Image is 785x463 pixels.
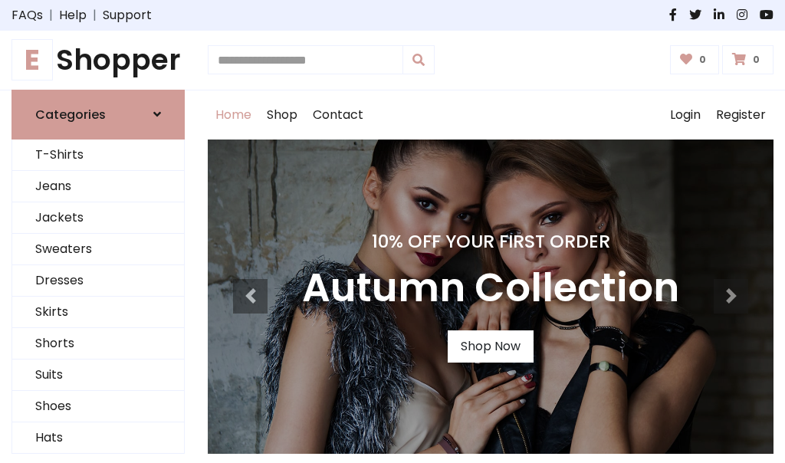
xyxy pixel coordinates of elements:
[11,43,185,77] a: EShopper
[302,264,679,312] h3: Autumn Collection
[695,53,710,67] span: 0
[448,330,534,363] a: Shop Now
[12,234,184,265] a: Sweaters
[59,6,87,25] a: Help
[12,297,184,328] a: Skirts
[12,360,184,391] a: Suits
[722,45,774,74] a: 0
[43,6,59,25] span: |
[12,171,184,202] a: Jeans
[11,90,185,140] a: Categories
[11,43,185,77] h1: Shopper
[12,140,184,171] a: T-Shirts
[12,328,184,360] a: Shorts
[11,39,53,80] span: E
[305,90,371,140] a: Contact
[749,53,764,67] span: 0
[11,6,43,25] a: FAQs
[208,90,259,140] a: Home
[12,202,184,234] a: Jackets
[103,6,152,25] a: Support
[708,90,774,140] a: Register
[35,107,106,122] h6: Categories
[87,6,103,25] span: |
[302,231,679,252] h4: 10% Off Your First Order
[12,265,184,297] a: Dresses
[662,90,708,140] a: Login
[670,45,720,74] a: 0
[12,422,184,454] a: Hats
[259,90,305,140] a: Shop
[12,391,184,422] a: Shoes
